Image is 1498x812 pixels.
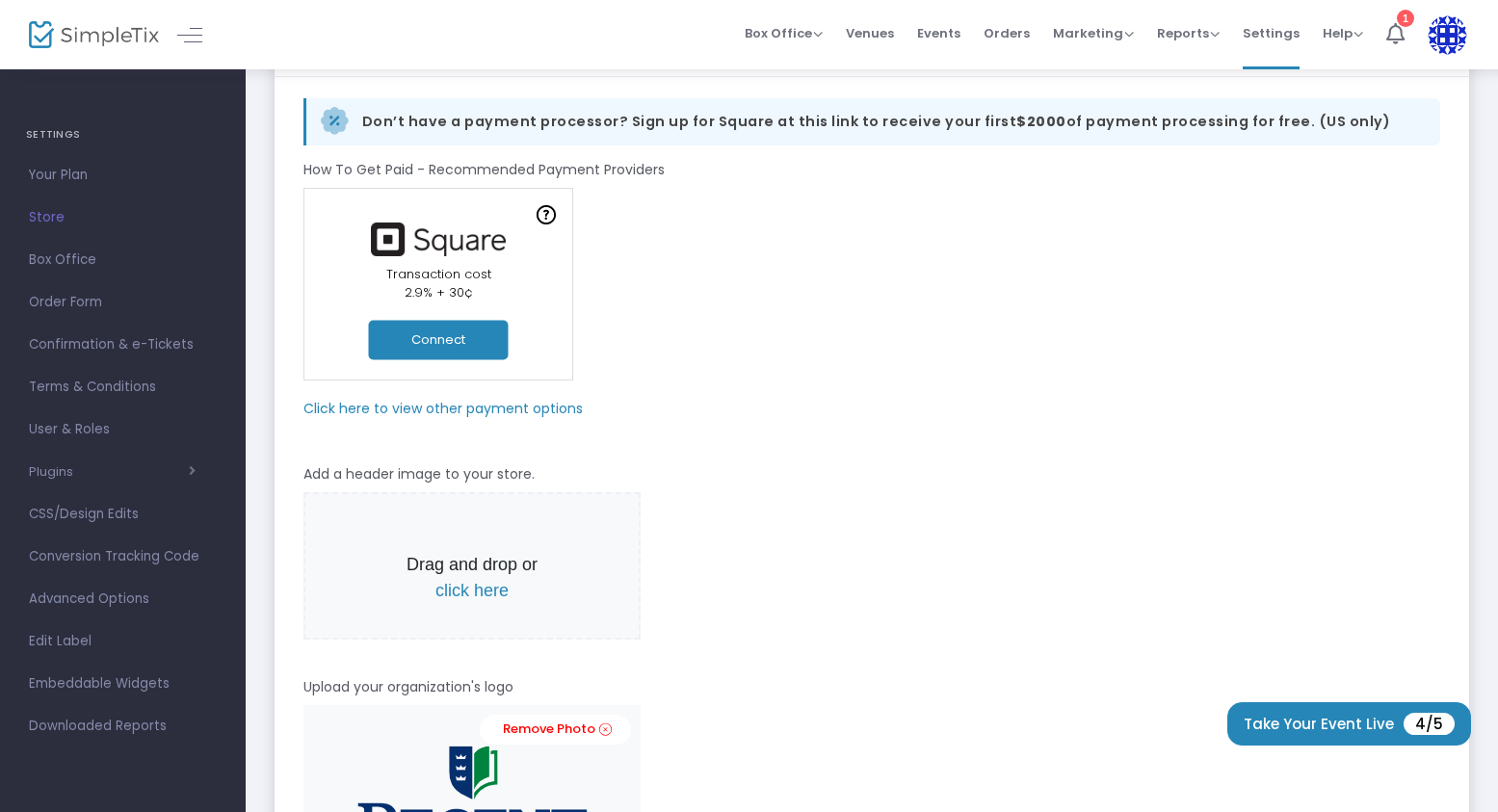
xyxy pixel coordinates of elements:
[29,290,217,315] span: Order Form
[29,544,217,569] span: Conversion Tracking Code
[1227,702,1471,746] button: Take Your Event Live4/5
[29,248,217,273] span: Box Office
[361,223,515,256] img: square.png
[29,205,217,230] span: Store
[435,581,509,600] span: click here
[1404,713,1455,735] span: 4/5
[745,24,823,42] span: Box Office
[29,163,217,188] span: Your Plan
[984,9,1030,58] span: Orders
[405,283,473,301] span: 2.9% + 30¢
[362,112,1391,132] span: Don’t have a payment processor? Sign up for Square at this link to receive your first of payment ...
[29,671,217,696] span: Embeddable Widgets
[26,116,220,154] h4: SETTINGS
[29,464,196,480] button: Plugins
[846,9,894,58] span: Venues
[303,399,583,419] m-panel-subtitle: Click here to view other payment options
[303,160,665,180] m-panel-subtitle: How To Get Paid - Recommended Payment Providers
[29,375,217,400] span: Terms & Conditions
[392,552,552,604] p: Drag and drop or
[917,9,960,58] span: Events
[537,205,556,224] img: question-mark
[303,464,535,485] m-panel-subtitle: Add a header image to your store.
[29,714,217,739] span: Downloaded Reports
[480,715,631,745] a: Remove Photo
[1053,24,1134,42] span: Marketing
[29,332,217,357] span: Confirmation & e-Tickets
[1323,24,1363,42] span: Help
[1243,9,1300,58] span: Settings
[1016,112,1066,131] b: $2000
[29,587,217,612] span: Advanced Options
[29,502,217,527] span: CSS/Design Edits
[1397,10,1414,27] div: 1
[386,265,491,283] span: Transaction cost
[303,677,513,697] m-panel-subtitle: Upload your organization's logo
[303,98,1440,145] a: Don’t have a payment processor? Sign up for Square at this link to receive your first$2000of paym...
[29,629,217,654] span: Edit Label
[29,417,217,442] span: User & Roles
[1157,24,1220,42] span: Reports
[369,320,509,359] button: Connect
